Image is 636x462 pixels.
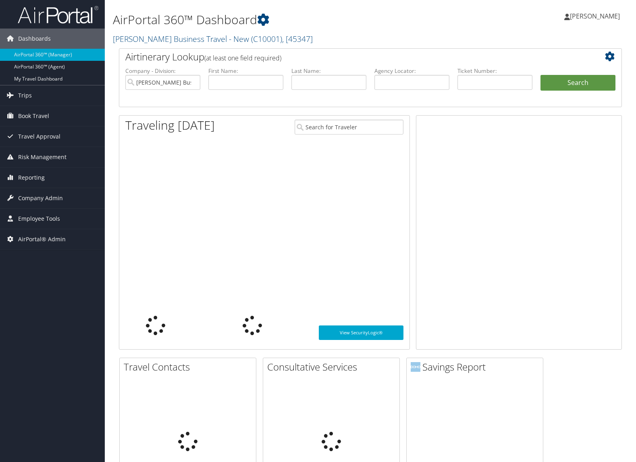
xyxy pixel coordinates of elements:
img: domo-logo.png [411,362,420,372]
input: Search for Traveler [295,120,403,135]
span: Dashboards [18,29,51,49]
a: View SecurityLogic® [319,325,403,340]
span: Reporting [18,168,45,188]
img: airportal-logo.png [18,5,98,24]
span: Travel Approval [18,126,60,147]
label: Company - Division: [125,67,200,75]
h2: Airtinerary Lookup [125,50,574,64]
span: Book Travel [18,106,49,126]
a: [PERSON_NAME] Business Travel - New [113,33,313,44]
h1: Traveling [DATE] [125,117,215,134]
a: [PERSON_NAME] [564,4,628,28]
h2: Travel Contacts [124,360,256,374]
button: Search [540,75,615,91]
label: First Name: [208,67,283,75]
label: Ticket Number: [457,67,532,75]
span: AirPortal® Admin [18,229,66,249]
span: Company Admin [18,188,63,208]
span: [PERSON_NAME] [570,12,620,21]
label: Last Name: [291,67,366,75]
span: Trips [18,85,32,106]
h2: Savings Report [411,360,543,374]
h1: AirPortal 360™ Dashboard [113,11,456,28]
span: , [ 45347 ] [282,33,313,44]
span: ( C10001 ) [251,33,282,44]
span: Risk Management [18,147,67,167]
label: Agency Locator: [374,67,449,75]
span: (at least one field required) [204,54,281,62]
h2: Consultative Services [267,360,399,374]
span: Employee Tools [18,209,60,229]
